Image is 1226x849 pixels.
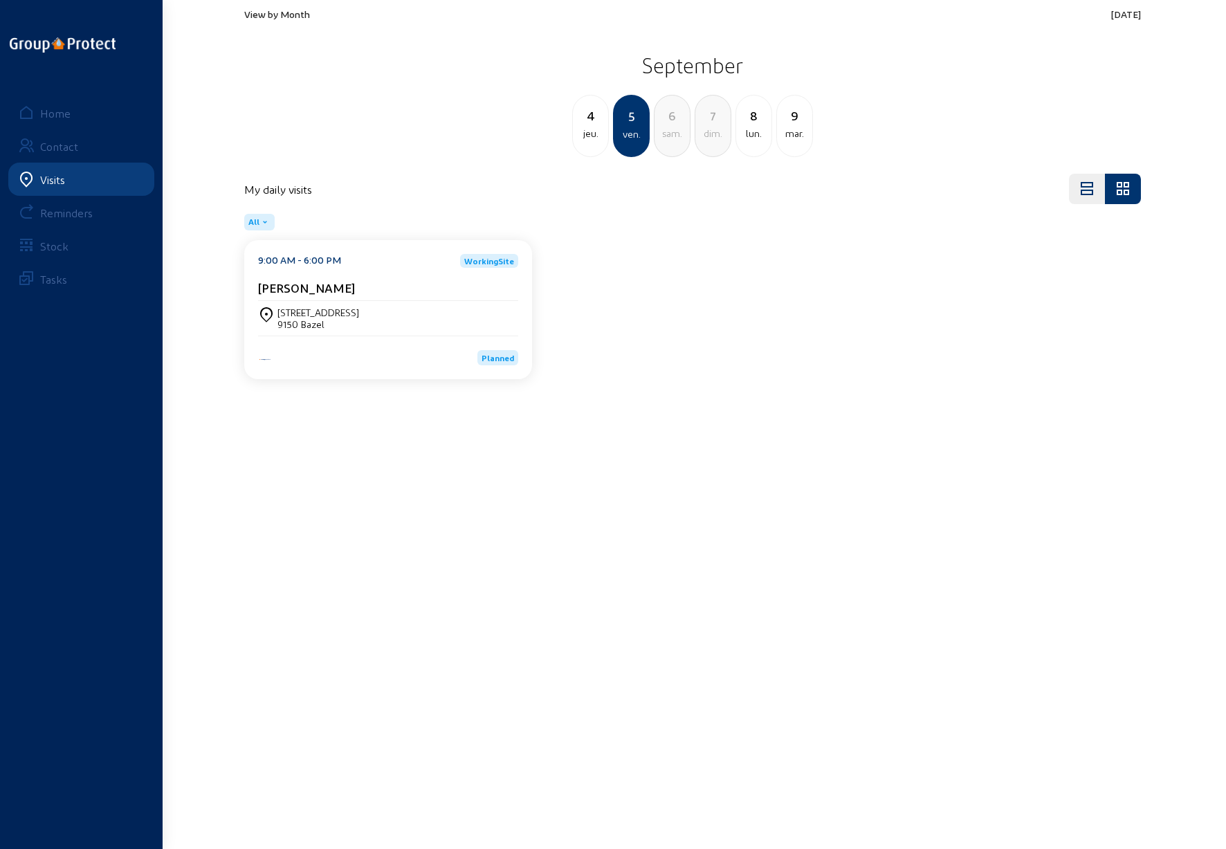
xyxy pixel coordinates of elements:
[695,125,731,142] div: dim.
[8,229,154,262] a: Stock
[40,140,78,153] div: Contact
[777,125,812,142] div: mar.
[1111,8,1141,20] span: [DATE]
[244,8,310,20] span: View by Month
[573,106,608,125] div: 4
[655,125,690,142] div: sam.
[614,107,648,126] div: 5
[258,280,355,295] cam-card-title: [PERSON_NAME]
[614,126,648,143] div: ven.
[464,257,514,265] span: WorkingSite
[244,48,1141,82] h2: September
[573,125,608,142] div: jeu.
[258,358,272,361] img: Energy Protect HVAC
[695,106,731,125] div: 7
[8,196,154,229] a: Reminders
[8,96,154,129] a: Home
[277,318,359,330] div: 9150 Bazel
[244,183,312,196] h4: My daily visits
[248,217,259,228] span: All
[8,163,154,196] a: Visits
[40,107,71,120] div: Home
[40,173,65,186] div: Visits
[40,206,93,219] div: Reminders
[8,129,154,163] a: Contact
[777,106,812,125] div: 9
[736,106,771,125] div: 8
[277,307,359,318] div: [STREET_ADDRESS]
[655,106,690,125] div: 6
[10,37,116,53] img: logo-oneline.png
[40,239,68,253] div: Stock
[258,254,341,268] div: 9:00 AM - 6:00 PM
[482,353,514,363] span: Planned
[40,273,67,286] div: Tasks
[736,125,771,142] div: lun.
[8,262,154,295] a: Tasks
